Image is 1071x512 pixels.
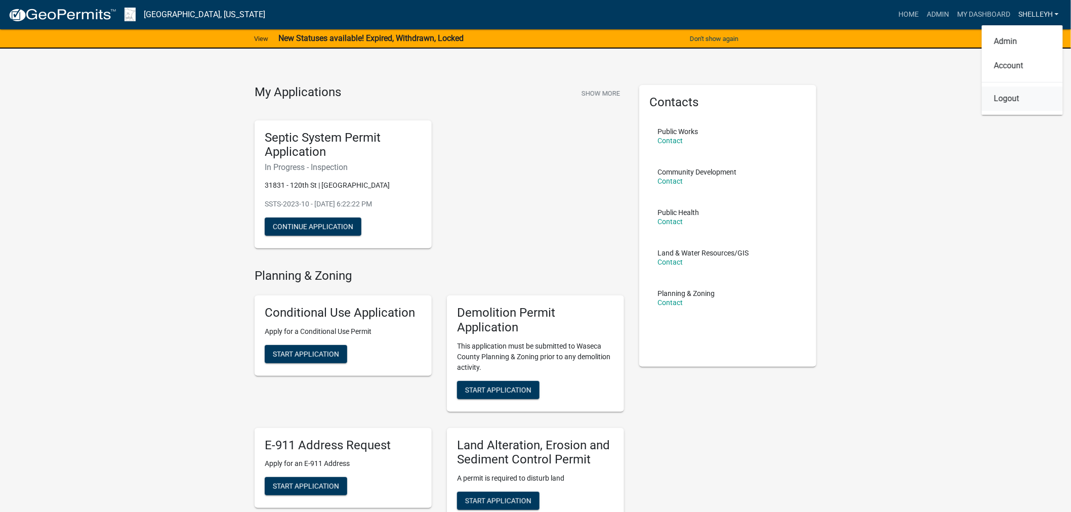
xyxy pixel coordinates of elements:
[457,341,614,373] p: This application must be submitted to Waseca County Planning & Zoning prior to any demolition act...
[265,458,422,469] p: Apply for an E-911 Address
[265,477,347,495] button: Start Application
[265,180,422,191] p: 31831 - 120th St | [GEOGRAPHIC_DATA]
[457,438,614,467] h5: Land Alteration, Erosion and Sediment Control Permit
[457,306,614,335] h5: Demolition Permit Application
[982,25,1063,115] div: shelleyh
[923,5,953,24] a: Admin
[265,326,422,337] p: Apply for a Conditional Use Permit
[144,6,265,23] a: [GEOGRAPHIC_DATA], [US_STATE]
[982,87,1063,111] a: Logout
[894,5,923,24] a: Home
[265,131,422,160] h5: Septic System Permit Application
[1014,5,1063,24] a: shelleyh
[465,497,531,505] span: Start Application
[457,473,614,484] p: A permit is required to disturb land
[265,438,422,453] h5: E-911 Address Request
[250,30,272,47] a: View
[649,95,806,110] h5: Contacts
[657,290,715,297] p: Planning & Zoning
[982,29,1063,54] a: Admin
[265,306,422,320] h5: Conditional Use Application
[982,54,1063,78] a: Account
[255,269,624,283] h4: Planning & Zoning
[953,5,1014,24] a: My Dashboard
[255,85,341,100] h4: My Applications
[657,168,736,176] p: Community Development
[686,30,743,47] button: Don't show again
[657,258,683,266] a: Contact
[265,162,422,172] h6: In Progress - Inspection
[657,298,683,307] a: Contact
[265,199,422,209] p: SSTS-2023-10 - [DATE] 6:22:22 PM
[278,33,464,43] strong: New Statuses available! Expired, Withdrawn, Locked
[657,249,749,257] p: Land & Water Resources/GIS
[578,85,624,102] button: Show More
[657,177,683,185] a: Contact
[465,386,531,394] span: Start Application
[657,128,698,135] p: Public Works
[265,218,361,236] button: Continue Application
[273,350,339,358] span: Start Application
[657,137,683,145] a: Contact
[125,8,136,21] img: Waseca County, Minnesota
[457,492,540,510] button: Start Application
[657,209,699,216] p: Public Health
[457,381,540,399] button: Start Application
[273,482,339,490] span: Start Application
[657,218,683,226] a: Contact
[265,345,347,363] button: Start Application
